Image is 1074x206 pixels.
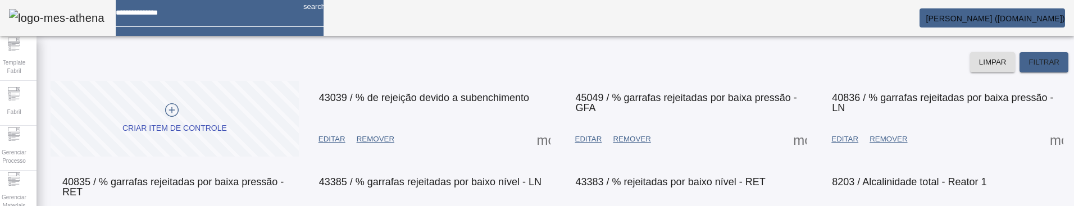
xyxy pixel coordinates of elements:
[832,176,986,187] span: 8203 / Alcalinidade total - Reator 1
[870,134,907,145] span: REMOVER
[831,134,858,145] span: EDITAR
[1046,129,1067,149] button: Mais
[534,129,554,149] button: Mais
[826,129,864,149] button: EDITAR
[9,9,104,27] img: logo-mes-athena
[351,129,400,149] button: REMOVER
[790,129,810,149] button: Mais
[122,123,227,134] div: Criar item de controle
[613,134,650,145] span: REMOVER
[979,57,1007,68] span: LIMPAR
[318,134,345,145] span: EDITAR
[319,92,529,103] span: 43039 / % de rejeição devido a subenchimento
[357,134,394,145] span: REMOVER
[575,134,602,145] span: EDITAR
[970,52,1016,72] button: LIMPAR
[576,92,797,113] span: 45049 / % garrafas rejeitadas por baixa pressão - GFA
[576,176,766,187] span: 43383 / % rejeitadas por baixo nível - RET
[3,104,24,120] span: Fabril
[926,14,1065,23] span: [PERSON_NAME] ([DOMAIN_NAME])
[313,129,351,149] button: EDITAR
[62,176,284,198] span: 40835 / % garrafas rejeitadas por baixa pressão - RET
[607,129,656,149] button: REMOVER
[1029,57,1059,68] span: FILTRAR
[570,129,608,149] button: EDITAR
[319,176,541,187] span: 43385 / % garrafas rejeitadas por baixo nível - LN
[832,92,1053,113] span: 40836 / % garrafas rejeitadas por baixa pressão - LN
[51,81,299,157] button: Criar item de controle
[864,129,913,149] button: REMOVER
[1020,52,1068,72] button: FILTRAR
